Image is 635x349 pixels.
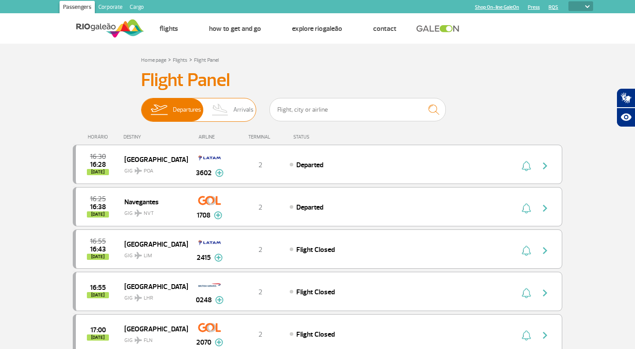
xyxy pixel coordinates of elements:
[90,285,106,291] span: 2025-09-26 16:55:00
[124,205,181,218] span: GIG
[233,98,254,121] span: Arrivals
[258,245,262,254] span: 2
[258,161,262,169] span: 2
[173,98,201,121] span: Departures
[144,337,153,345] span: FLN
[258,330,262,339] span: 2
[540,245,550,256] img: seta-direita-painel-voo.svg
[616,88,635,108] button: Abrir tradutor de língua de sinais.
[189,54,192,64] a: >
[144,210,154,218] span: NVT
[124,196,181,207] span: Navegantes
[214,254,223,262] img: mais-info-painel-voo.svg
[540,288,550,298] img: seta-direita-painel-voo.svg
[124,332,181,345] span: GIG
[196,168,212,178] span: 3602
[124,238,181,250] span: [GEOGRAPHIC_DATA]
[196,337,211,348] span: 2070
[90,238,106,244] span: 2025-09-26 16:55:00
[144,252,152,260] span: LIM
[144,167,153,175] span: POA
[173,57,187,64] a: Flights
[187,134,232,140] div: AIRLINE
[215,169,224,177] img: mais-info-painel-voo.svg
[145,98,173,121] img: slider-embarque
[134,167,142,174] img: destiny_airplane.svg
[475,4,519,10] a: Shop On-line GaleOn
[540,203,550,214] img: seta-direita-painel-voo.svg
[258,203,262,212] span: 2
[87,169,109,175] span: [DATE]
[141,69,494,91] h3: Flight Panel
[95,1,126,15] a: Corporate
[522,203,531,214] img: sino-painel-voo.svg
[90,154,106,160] span: 2025-09-26 16:30:00
[134,252,142,259] img: destiny_airplane.svg
[232,134,289,140] div: TERMINAL
[90,246,106,252] span: 2025-09-26 16:43:40
[87,254,109,260] span: [DATE]
[540,330,550,341] img: seta-direita-painel-voo.svg
[124,281,181,292] span: [GEOGRAPHIC_DATA]
[75,134,123,140] div: HORÁRIO
[296,245,335,254] span: Flight Closed
[215,338,223,346] img: mais-info-painel-voo.svg
[522,288,531,298] img: sino-painel-voo.svg
[194,57,219,64] a: Flight Panel
[289,134,361,140] div: STATUS
[549,4,558,10] a: RQS
[134,294,142,301] img: destiny_airplane.svg
[196,295,212,305] span: 0248
[60,1,95,15] a: Passengers
[522,330,531,341] img: sino-painel-voo.svg
[528,4,540,10] a: Press
[126,1,147,15] a: Cargo
[197,252,211,263] span: 2415
[90,204,106,210] span: 2025-09-26 16:38:43
[87,334,109,341] span: [DATE]
[87,292,109,298] span: [DATE]
[124,247,181,260] span: GIG
[160,24,178,33] a: Flights
[296,288,335,296] span: Flight Closed
[144,294,153,302] span: LHR
[168,54,171,64] a: >
[124,162,181,175] span: GIG
[540,161,550,171] img: seta-direita-painel-voo.svg
[124,154,181,165] span: [GEOGRAPHIC_DATA]
[123,134,188,140] div: DESTINY
[134,337,142,344] img: destiny_airplane.svg
[87,211,109,218] span: [DATE]
[197,210,210,221] span: 1708
[296,203,323,212] span: Departed
[90,161,106,168] span: 2025-09-26 16:28:02
[141,57,166,64] a: Home page
[522,245,531,256] img: sino-painel-voo.svg
[215,296,224,304] img: mais-info-painel-voo.svg
[90,196,106,202] span: 2025-09-26 16:25:00
[269,98,446,121] input: Flight, city or airline
[207,98,233,121] img: slider-desembarque
[124,323,181,334] span: [GEOGRAPHIC_DATA]
[134,210,142,217] img: destiny_airplane.svg
[292,24,342,33] a: Explore RIOgaleão
[209,24,261,33] a: How to get and go
[296,161,323,169] span: Departed
[522,161,531,171] img: sino-painel-voo.svg
[90,327,106,333] span: 2025-09-26 17:00:00
[616,88,635,127] div: Plugin de acessibilidade da Hand Talk.
[124,289,181,302] span: GIG
[296,330,335,339] span: Flight Closed
[214,211,222,219] img: mais-info-painel-voo.svg
[258,288,262,296] span: 2
[616,108,635,127] button: Abrir recursos assistivos.
[373,24,396,33] a: Contact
